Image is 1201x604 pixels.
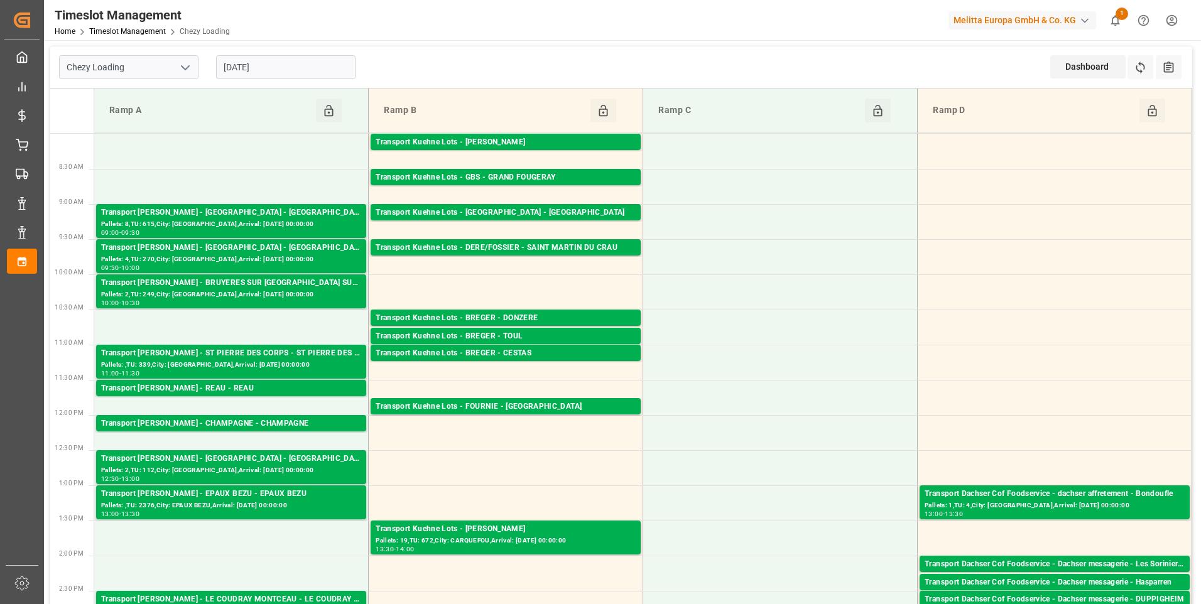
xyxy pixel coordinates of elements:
div: - [119,511,121,517]
div: - [119,370,121,376]
div: Transport Kuehne Lots - BREGER - CESTAS [376,347,636,360]
a: Timeslot Management [89,27,166,36]
div: Transport Dachser Cof Foodservice - Dachser messagerie - Hasparren [925,576,1185,589]
span: 11:30 AM [55,374,84,381]
div: - [119,476,121,482]
div: Transport [PERSON_NAME] - BRUYERES SUR [GEOGRAPHIC_DATA] SUR [GEOGRAPHIC_DATA] [101,277,361,289]
div: Pallets: ,TU: 113,City: CESTAS,Arrival: [DATE] 00:00:00 [376,360,636,370]
div: Ramp A [104,99,316,122]
div: Ramp B [379,99,590,122]
span: 1 [1116,8,1128,20]
div: 13:30 [121,511,139,517]
span: 1:00 PM [59,480,84,487]
span: 2:30 PM [59,585,84,592]
div: 11:30 [121,370,139,376]
button: show 1 new notifications [1101,6,1129,35]
button: Help Center [1129,6,1158,35]
span: 9:30 AM [59,234,84,240]
div: Pallets: 3,TU: 56,City: DONZERE,Arrival: [DATE] 00:00:00 [376,325,636,335]
div: Pallets: 4,TU: 270,City: [GEOGRAPHIC_DATA],Arrival: [DATE] 00:00:00 [101,254,361,265]
div: Transport Kuehne Lots - [PERSON_NAME] [376,523,636,536]
div: Transport Kuehne Lots - [PERSON_NAME] [376,136,636,149]
input: Type to search/select [59,55,198,79]
div: Pallets: 8,TU: 615,City: [GEOGRAPHIC_DATA],Arrival: [DATE] 00:00:00 [101,219,361,230]
a: Home [55,27,75,36]
input: DD-MM-YYYY [216,55,356,79]
div: 13:00 [925,511,943,517]
div: 10:00 [121,265,139,271]
div: Transport [PERSON_NAME] - ST PIERRE DES CORPS - ST PIERRE DES CORPS [101,347,361,360]
div: 13:30 [376,546,394,552]
div: Transport [PERSON_NAME] - REAU - REAU [101,382,361,395]
div: - [119,300,121,306]
div: Pallets: 2,TU: 249,City: [GEOGRAPHIC_DATA],Arrival: [DATE] 00:00:00 [101,289,361,300]
div: Ramp D [928,99,1139,122]
div: 13:00 [101,511,119,517]
span: 12:00 PM [55,409,84,416]
div: 13:00 [121,476,139,482]
div: 11:00 [101,370,119,376]
span: 8:30 AM [59,163,84,170]
div: Pallets: ,TU: 61,City: [GEOGRAPHIC_DATA],Arrival: [DATE] 00:00:00 [376,413,636,424]
span: 1:30 PM [59,515,84,522]
div: 12:30 [101,476,119,482]
div: Transport Kuehne Lots - BREGER - DONZERE [376,312,636,325]
div: Transport [PERSON_NAME] - [GEOGRAPHIC_DATA] - [GEOGRAPHIC_DATA] [101,207,361,219]
div: 13:30 [945,511,963,517]
div: 10:00 [101,300,119,306]
div: Pallets: ,TU: 100,City: [GEOGRAPHIC_DATA],Arrival: [DATE] 00:00:00 [101,395,361,406]
div: Transport Kuehne Lots - [GEOGRAPHIC_DATA] - [GEOGRAPHIC_DATA] [376,207,636,219]
div: Transport [PERSON_NAME] - [GEOGRAPHIC_DATA] - [GEOGRAPHIC_DATA] [101,453,361,465]
div: Transport Kuehne Lots - BREGER - TOUL [376,330,636,343]
div: Pallets: ,TU: 88,City: [GEOGRAPHIC_DATA],Arrival: [DATE] 00:00:00 [376,219,636,230]
span: 2:00 PM [59,550,84,557]
div: Pallets: ,TU: 2376,City: EPAUX BEZU,Arrival: [DATE] 00:00:00 [101,500,361,511]
div: Pallets: 1,TU: 49,City: [GEOGRAPHIC_DATA],Arrival: [DATE] 00:00:00 [925,571,1185,581]
div: Pallets: 1,TU: 4,City: [GEOGRAPHIC_DATA],Arrival: [DATE] 00:00:00 [925,500,1185,511]
span: 10:30 AM [55,304,84,311]
div: Transport [PERSON_NAME] - EPAUX BEZU - EPAUX BEZU [101,488,361,500]
div: 10:30 [121,300,139,306]
div: Pallets: 19,TU: 672,City: CARQUEFOU,Arrival: [DATE] 00:00:00 [376,536,636,546]
span: 11:00 AM [55,339,84,346]
button: Melitta Europa GmbH & Co. KG [948,8,1101,32]
span: 9:00 AM [59,198,84,205]
div: Melitta Europa GmbH & Co. KG [948,11,1096,30]
div: Pallets: 11,TU: 922,City: [GEOGRAPHIC_DATA],Arrival: [DATE] 00:00:00 [376,184,636,195]
div: Pallets: 2,TU: 112,City: [GEOGRAPHIC_DATA],Arrival: [DATE] 00:00:00 [376,343,636,353]
div: Transport Dachser Cof Foodservice - Dachser messagerie - Les Sorinieres [925,558,1185,571]
div: Transport Kuehne Lots - DERE/FOSSIER - SAINT MARTIN DU CRAU [376,242,636,254]
div: Pallets: 12,TU: 95,City: [GEOGRAPHIC_DATA],Arrival: [DATE] 00:00:00 [376,149,636,159]
div: - [943,511,945,517]
button: open menu [175,58,194,77]
div: Pallets: 3,TU: 148,City: [GEOGRAPHIC_DATA],Arrival: [DATE] 00:00:00 [101,430,361,441]
div: Pallets: 2,TU: 112,City: [GEOGRAPHIC_DATA],Arrival: [DATE] 00:00:00 [101,465,361,476]
div: Transport Kuehne Lots - FOURNIE - [GEOGRAPHIC_DATA] [376,401,636,413]
div: 09:00 [101,230,119,235]
div: Transport Dachser Cof Foodservice - dachser affretement - Bondoufle [925,488,1185,500]
div: 14:00 [396,546,414,552]
div: Transport Kuehne Lots - GBS - GRAND FOUGERAY [376,171,636,184]
div: Pallets: 1,TU: 684,City: [GEOGRAPHIC_DATA],Arrival: [DATE] 00:00:00 [376,254,636,265]
div: 09:30 [101,265,119,271]
div: Ramp C [653,99,865,122]
div: - [119,265,121,271]
div: Transport [PERSON_NAME] - [GEOGRAPHIC_DATA] - [GEOGRAPHIC_DATA] [101,242,361,254]
span: 12:30 PM [55,445,84,451]
div: Dashboard [1050,55,1126,78]
div: Timeslot Management [55,6,230,24]
span: 10:00 AM [55,269,84,276]
div: Transport [PERSON_NAME] - CHAMPAGNE - CHAMPAGNE [101,418,361,430]
div: Pallets: ,TU: 87,City: [GEOGRAPHIC_DATA],Arrival: [DATE] 00:00:00 [925,589,1185,600]
div: - [119,230,121,235]
div: Pallets: ,TU: 339,City: [GEOGRAPHIC_DATA],Arrival: [DATE] 00:00:00 [101,360,361,370]
div: - [394,546,396,552]
div: 09:30 [121,230,139,235]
